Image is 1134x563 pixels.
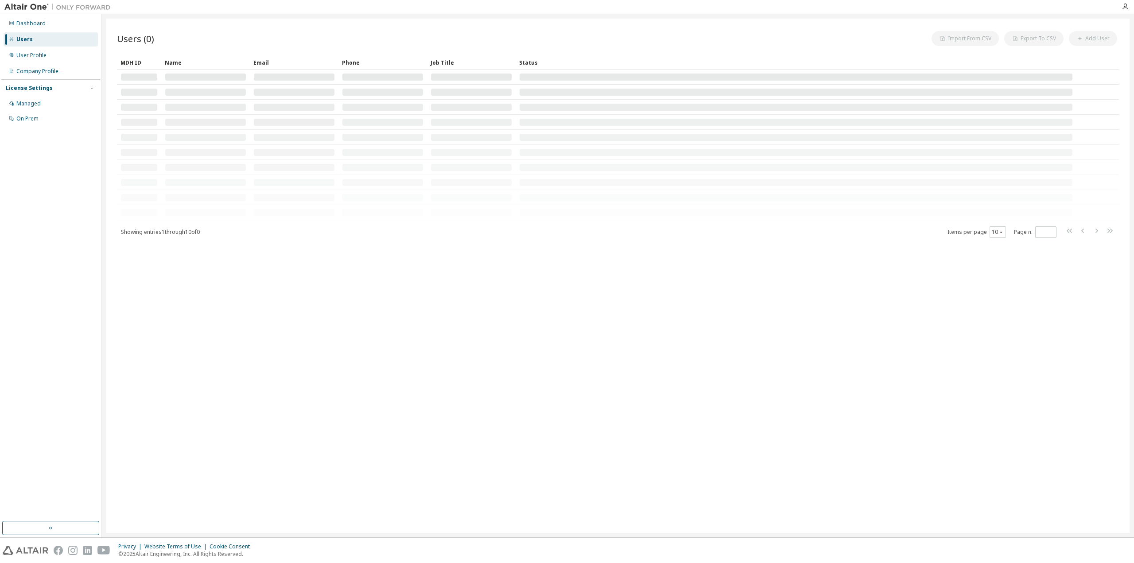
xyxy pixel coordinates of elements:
[932,31,999,46] button: Import From CSV
[342,55,423,70] div: Phone
[97,546,110,555] img: youtube.svg
[117,32,154,45] span: Users (0)
[165,55,246,70] div: Name
[16,115,39,122] div: On Prem
[118,550,255,558] p: © 2025 Altair Engineering, Inc. All Rights Reserved.
[16,68,58,75] div: Company Profile
[1069,31,1117,46] button: Add User
[54,546,63,555] img: facebook.svg
[1014,226,1056,238] span: Page n.
[992,229,1004,236] button: 10
[120,55,158,70] div: MDH ID
[16,100,41,107] div: Managed
[144,543,210,550] div: Website Terms of Use
[4,3,115,12] img: Altair One
[16,36,33,43] div: Users
[121,228,200,236] span: Showing entries 1 through 10 of 0
[253,55,335,70] div: Email
[210,543,255,550] div: Cookie Consent
[6,85,53,92] div: License Settings
[431,55,512,70] div: Job Title
[3,546,48,555] img: altair_logo.svg
[16,20,46,27] div: Dashboard
[118,543,144,550] div: Privacy
[948,226,1006,238] span: Items per page
[68,546,78,555] img: instagram.svg
[16,52,47,59] div: User Profile
[1004,31,1064,46] button: Export To CSV
[519,55,1073,70] div: Status
[83,546,92,555] img: linkedin.svg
